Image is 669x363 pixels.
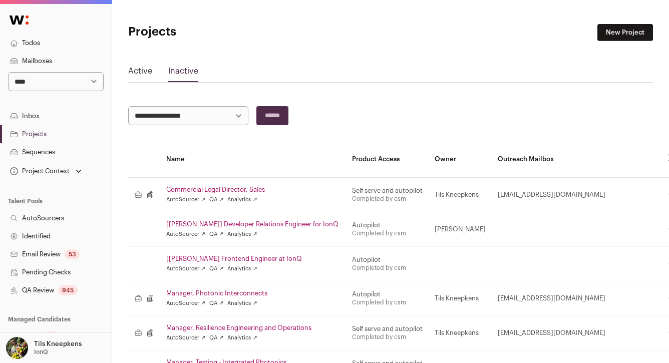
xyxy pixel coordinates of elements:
a: [[PERSON_NAME] Frontend Engineer at IonQ [166,255,340,263]
a: QA ↗ [209,265,223,273]
td: Tils Kneepkens [429,281,492,316]
a: AutoSourcer ↗ [166,334,205,342]
th: Outreach Mailbox [492,141,662,178]
a: QA ↗ [209,196,223,204]
th: Owner [429,141,492,178]
th: Product Access [346,141,429,178]
div: Self serve and autopilot [352,187,423,195]
div: 53 [65,249,80,259]
h1: Projects [128,24,303,40]
a: Inactive [168,65,198,81]
a: [[PERSON_NAME]] Developer Relations Engineer for IonQ [166,220,340,228]
button: Open dropdown [8,164,84,178]
a: Manager, Photonic Interconnects [166,289,340,297]
td: [EMAIL_ADDRESS][DOMAIN_NAME] [492,281,662,316]
a: New Project [597,24,653,41]
img: Wellfound [4,10,34,30]
a: QA ↗ [209,230,223,238]
a: Analytics ↗ [227,299,257,307]
a: QA ↗ [209,334,223,342]
button: Open dropdown [4,337,84,359]
div: 31 [44,331,58,341]
p: IonQ [34,348,48,356]
a: QA ↗ [209,299,223,307]
a: Analytics ↗ [227,334,257,342]
img: 6689865-medium_jpg [6,337,28,359]
a: Completed by csm [352,265,406,271]
a: Active [128,65,152,81]
td: [EMAIL_ADDRESS][DOMAIN_NAME] [492,178,662,212]
a: Completed by csm [352,299,406,305]
td: [EMAIL_ADDRESS][DOMAIN_NAME] [492,316,662,350]
a: Completed by csm [352,230,406,236]
div: Project Context [8,167,70,175]
div: Autopilot [352,256,423,264]
a: Analytics ↗ [227,265,257,273]
td: Tils Kneepkens [429,178,492,212]
a: AutoSourcer ↗ [166,230,205,238]
th: Name [160,141,346,178]
a: Completed by csm [352,196,406,202]
a: Commercial Legal Director, Sales [166,186,340,194]
p: Tils Kneepkens [34,340,82,348]
a: AutoSourcer ↗ [166,196,205,204]
a: AutoSourcer ↗ [166,265,205,273]
a: Analytics ↗ [227,230,257,238]
div: Self serve and autopilot [352,325,423,333]
a: Completed by csm [352,334,406,340]
a: AutoSourcer ↗ [166,299,205,307]
div: 945 [58,285,78,295]
td: [PERSON_NAME] [429,212,492,247]
a: Analytics ↗ [227,196,257,204]
td: Tils Kneepkens [429,316,492,350]
div: Autopilot [352,290,423,298]
a: Manager, Resilience Engineering and Operations [166,324,340,332]
div: Autopilot [352,221,423,229]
